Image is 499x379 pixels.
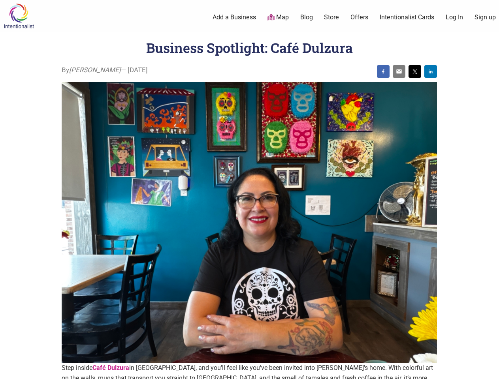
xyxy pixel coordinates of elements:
a: Café Dulzura [92,364,129,371]
a: Store [324,13,339,22]
h1: Business Spotlight: Café Dulzura [146,39,353,56]
img: email sharing button [396,68,402,75]
a: Blog [300,13,313,22]
a: Add a Business [213,13,256,22]
a: Intentionalist Cards [380,13,434,22]
img: facebook sharing button [380,68,386,75]
a: Offers [350,13,368,22]
a: Map [267,13,289,22]
i: [PERSON_NAME] [69,66,121,74]
img: twitter sharing button [412,68,418,75]
img: linkedin sharing button [427,68,434,75]
a: Sign up [475,13,496,22]
span: By — [DATE] [62,65,148,75]
a: Log In [446,13,463,22]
